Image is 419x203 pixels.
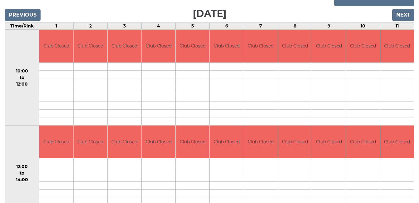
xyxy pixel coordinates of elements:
td: 11 [380,23,414,30]
td: Club Closed [39,126,73,158]
td: 10:00 to 12:00 [5,30,39,126]
td: Time/Rink [5,23,39,30]
td: Club Closed [380,126,414,158]
td: Club Closed [176,126,209,158]
td: 10 [346,23,380,30]
td: Club Closed [278,126,312,158]
td: Club Closed [210,30,243,62]
td: Club Closed [210,126,243,158]
td: 6 [210,23,244,30]
td: 4 [142,23,176,30]
td: Club Closed [312,30,346,62]
td: Club Closed [74,126,107,158]
td: 3 [107,23,141,30]
input: Previous [5,9,41,21]
td: Club Closed [346,30,380,62]
td: Club Closed [108,30,141,62]
td: Club Closed [380,30,414,62]
td: Club Closed [278,30,312,62]
td: Club Closed [244,30,278,62]
td: 7 [244,23,278,30]
td: Club Closed [74,30,107,62]
td: 5 [176,23,210,30]
input: Next [392,9,414,21]
td: 2 [73,23,107,30]
td: Club Closed [108,126,141,158]
td: 9 [312,23,346,30]
td: Club Closed [142,30,175,62]
td: Club Closed [142,126,175,158]
td: Club Closed [176,30,209,62]
td: Club Closed [312,126,346,158]
td: Club Closed [346,126,380,158]
td: Club Closed [39,30,73,62]
td: 1 [39,23,73,30]
td: Club Closed [244,126,278,158]
td: 8 [278,23,312,30]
